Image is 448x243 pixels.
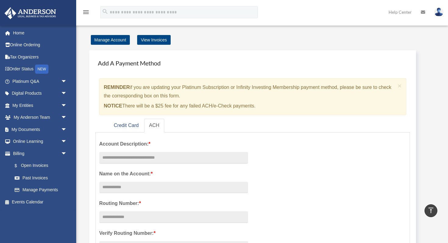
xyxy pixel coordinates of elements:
[104,102,396,110] p: There will be a $25 fee for any failed ACH/e-Check payments.
[95,56,410,70] h4: Add A Payment Method
[4,136,76,148] a: Online Learningarrow_drop_down
[61,87,73,100] span: arrow_drop_down
[144,119,164,132] a: ACH
[398,83,402,89] button: Close
[4,196,76,208] a: Events Calendar
[82,9,90,16] i: menu
[18,162,21,170] span: $
[9,160,76,172] a: $Open Invoices
[109,119,144,132] a: Credit Card
[398,82,402,89] span: ×
[35,65,48,74] div: NEW
[91,35,130,45] a: Manage Account
[427,207,435,214] i: vertical_align_top
[102,8,108,15] i: search
[4,111,76,124] a: My Anderson Teamarrow_drop_down
[4,99,76,111] a: My Entitiesarrow_drop_down
[434,8,443,16] img: User Pic
[4,123,76,136] a: My Documentsarrow_drop_down
[82,11,90,16] a: menu
[137,35,170,45] a: View Invoices
[4,87,76,100] a: Digital Productsarrow_drop_down
[61,99,73,112] span: arrow_drop_down
[4,63,76,76] a: Order StatusNEW
[425,204,437,217] a: vertical_align_top
[104,103,122,108] strong: NOTICE
[99,170,248,178] label: Name on the Account:
[4,147,76,160] a: Billingarrow_drop_down
[99,78,407,115] div: if you are updating your Platinum Subscription or Infinity Investing Membership payment method, p...
[4,39,76,51] a: Online Ordering
[4,51,76,63] a: Tax Organizers
[61,136,73,148] span: arrow_drop_down
[4,27,76,39] a: Home
[104,85,130,90] strong: REMINDER
[61,75,73,88] span: arrow_drop_down
[61,123,73,136] span: arrow_drop_down
[9,172,76,184] a: Past Invoices
[99,140,248,148] label: Account Description:
[61,111,73,124] span: arrow_drop_down
[4,75,76,87] a: Platinum Q&Aarrow_drop_down
[99,199,248,208] label: Routing Number:
[3,7,58,19] img: Anderson Advisors Platinum Portal
[61,147,73,160] span: arrow_drop_down
[99,229,248,238] label: Verify Routing Number:
[9,184,73,196] a: Manage Payments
